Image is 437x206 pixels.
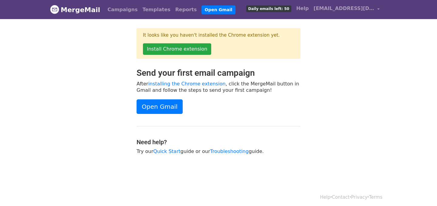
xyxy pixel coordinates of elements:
a: Reports [173,4,199,16]
p: Try our guide or our guide. [137,148,300,154]
a: Open Gmail [202,5,235,14]
h4: Need help? [137,138,300,146]
a: MergeMail [50,3,100,16]
a: Privacy [351,194,368,200]
a: Help [320,194,330,200]
a: Quick Start [153,148,180,154]
span: [EMAIL_ADDRESS][DOMAIN_NAME] [313,5,374,12]
a: Contact [332,194,350,200]
a: Install Chrome extension [143,43,211,55]
a: Terms [369,194,382,200]
a: Open Gmail [137,99,183,114]
a: Templates [140,4,173,16]
span: Daily emails left: 50 [246,5,291,12]
a: Troubleshooting [210,148,249,154]
a: Daily emails left: 50 [244,2,294,15]
img: MergeMail logo [50,5,59,14]
a: Help [294,2,311,15]
p: After , click the MergeMail button in Gmail and follow the steps to send your first campaign! [137,81,300,93]
h2: Send your first email campaign [137,68,300,78]
a: [EMAIL_ADDRESS][DOMAIN_NAME] [311,2,382,17]
p: It looks like you haven't installed the Chrome extension yet. [143,32,294,38]
a: Campaigns [105,4,140,16]
a: installing the Chrome extension [148,81,225,87]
